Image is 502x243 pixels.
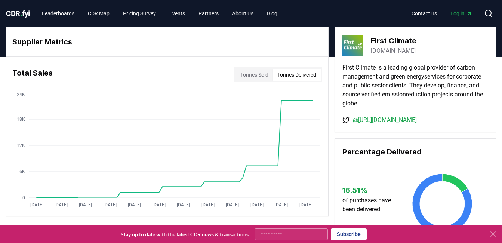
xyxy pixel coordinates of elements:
tspan: [DATE] [128,202,141,207]
a: @[URL][DOMAIN_NAME] [353,116,417,124]
tspan: [DATE] [104,202,117,207]
tspan: [DATE] [30,202,43,207]
nav: Main [36,7,283,20]
a: Contact us [406,7,443,20]
tspan: [DATE] [275,202,288,207]
h3: Supplier Metrics [12,36,322,47]
tspan: [DATE] [226,202,239,207]
tspan: 24K [17,92,25,97]
span: . [20,9,22,18]
h3: Total Sales [12,67,53,82]
tspan: [DATE] [79,202,92,207]
h3: 16.51 % [342,185,397,196]
tspan: [DATE] [177,202,190,207]
tspan: [DATE] [201,202,215,207]
img: First Climate-logo [342,35,363,56]
tspan: [DATE] [299,202,312,207]
tspan: 0 [22,195,25,200]
tspan: [DATE] [250,202,264,207]
span: Log in [450,10,472,17]
a: [DOMAIN_NAME] [371,46,416,55]
a: Log in [444,7,478,20]
button: Tonnes Sold [236,69,273,81]
tspan: [DATE] [55,202,68,207]
tspan: 6K [19,169,25,174]
p: First Climate is a leading global provider of carbon management and green energyservices for corp... [342,63,488,108]
a: Blog [261,7,283,20]
a: CDR.fyi [6,8,30,19]
a: About Us [226,7,259,20]
span: CDR fyi [6,9,30,18]
tspan: [DATE] [153,202,166,207]
a: CDR Map [82,7,116,20]
a: Leaderboards [36,7,80,20]
p: of purchases have been delivered [342,196,397,214]
a: Pricing Survey [117,7,162,20]
button: Tonnes Delivered [273,69,321,81]
h3: First Climate [371,35,416,46]
a: Partners [193,7,225,20]
tspan: 18K [17,117,25,122]
a: Events [163,7,191,20]
nav: Main [406,7,478,20]
h3: Percentage Delivered [342,146,488,157]
tspan: 12K [17,143,25,148]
